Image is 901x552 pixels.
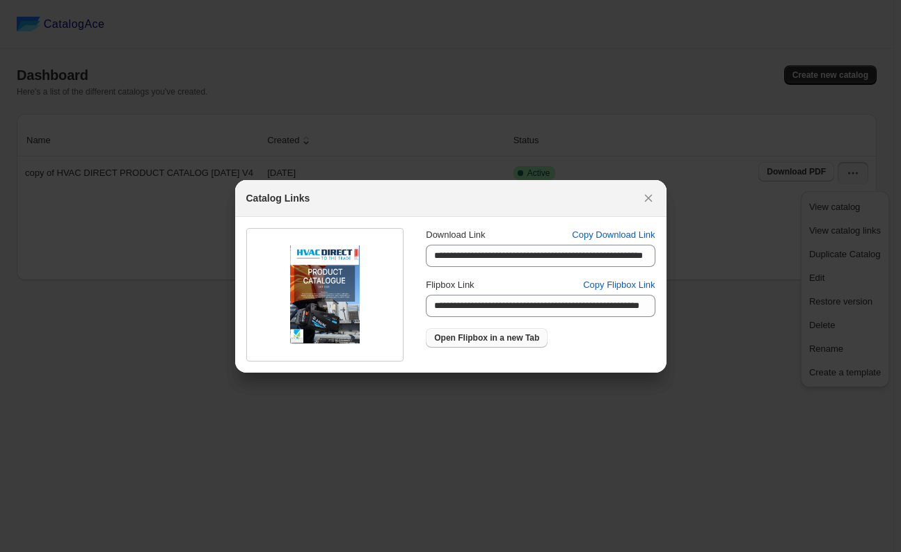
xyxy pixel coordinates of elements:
[583,278,655,292] span: Copy Flipbox Link
[572,228,655,242] span: Copy Download Link
[426,328,548,348] a: Open Flipbox in a new Tab
[426,279,474,290] span: Flipbox Link
[564,224,663,246] button: Copy Download Link
[290,245,360,343] img: thumbImage
[426,229,485,240] span: Download Link
[575,274,663,296] button: Copy Flipbox Link
[246,191,310,205] h2: Catalog Links
[434,332,539,343] span: Open Flipbox in a new Tab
